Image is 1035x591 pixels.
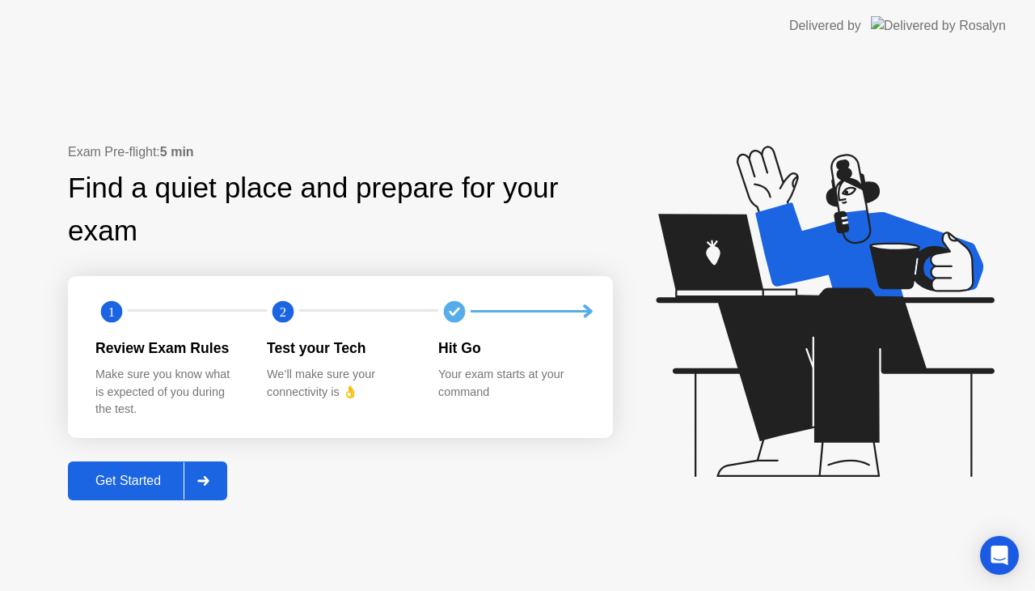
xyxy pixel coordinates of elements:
div: Review Exam Rules [95,338,241,359]
div: Find a quiet place and prepare for your exam [68,167,613,253]
img: Delivered by Rosalyn [871,16,1006,35]
div: Make sure you know what is expected of you during the test. [95,366,241,419]
b: 5 min [160,145,194,159]
div: We’ll make sure your connectivity is 👌 [267,366,412,401]
button: Get Started [68,461,227,500]
div: Exam Pre-flight: [68,142,613,162]
div: Your exam starts at your command [438,366,584,401]
div: Hit Go [438,338,584,359]
div: Open Intercom Messenger [980,536,1019,575]
div: Delivered by [789,16,861,36]
div: Test your Tech [267,338,412,359]
div: Get Started [73,474,184,488]
text: 2 [280,304,286,319]
text: 1 [108,304,115,319]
